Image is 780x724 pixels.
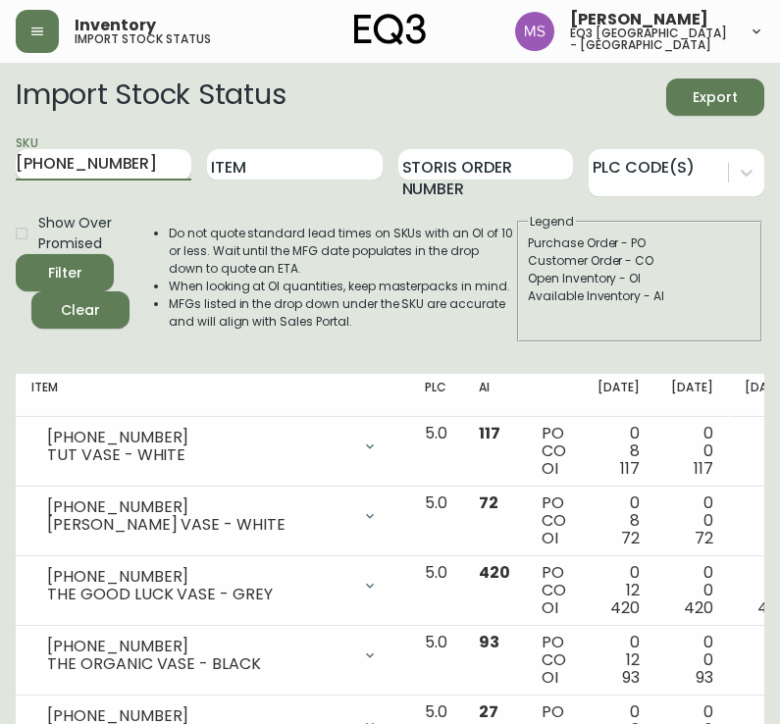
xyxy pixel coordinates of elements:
th: Item [16,374,409,417]
div: Available Inventory - AI [528,287,752,305]
td: 5.0 [409,626,463,696]
th: PLC [409,374,463,417]
button: Filter [16,254,114,291]
li: Do not quote standard lead times on SKUs with an OI of 10 or less. Wait until the MFG date popula... [169,225,515,278]
div: [PHONE_NUMBER] [47,498,350,516]
div: 0 8 [598,494,640,547]
div: [PHONE_NUMBER]THE ORGANIC VASE - BLACK [31,634,393,677]
td: 5.0 [409,556,463,626]
span: 72 [695,527,713,549]
span: OI [542,666,558,689]
th: AI [463,374,526,417]
div: Customer Order - CO [528,252,752,270]
div: PO CO [542,564,566,617]
h2: Import Stock Status [16,78,286,116]
img: 1b6e43211f6f3cc0b0729c9049b8e7af [515,12,554,51]
div: 0 0 [671,494,713,547]
div: 0 0 [671,634,713,687]
td: 5.0 [409,487,463,556]
div: [PHONE_NUMBER]TUT VASE - WHITE [31,425,393,468]
div: [PERSON_NAME] VASE - WHITE [47,516,350,534]
span: 93 [622,666,640,689]
span: Export [682,85,749,110]
div: TUT VASE - WHITE [47,446,350,464]
span: Inventory [75,18,156,33]
th: [DATE] [582,374,655,417]
span: 72 [479,491,498,514]
div: [PHONE_NUMBER] [47,638,350,655]
h5: eq3 [GEOGRAPHIC_DATA] - [GEOGRAPHIC_DATA] [570,27,733,51]
span: 420 [479,561,510,584]
div: 0 0 [671,425,713,478]
div: Filter [48,261,82,285]
th: [DATE] [655,374,729,417]
div: [PHONE_NUMBER]THE GOOD LUCK VASE - GREY [31,564,393,607]
span: 420 [684,596,713,619]
button: Clear [31,291,130,329]
div: 0 12 [598,564,640,617]
div: Open Inventory - OI [528,270,752,287]
span: Show Over Promised [38,213,114,254]
div: THE GOOD LUCK VASE - GREY [47,586,350,603]
div: [PHONE_NUMBER][PERSON_NAME] VASE - WHITE [31,494,393,538]
span: 420 [610,596,640,619]
div: 0 0 [671,564,713,617]
button: Export [666,78,764,116]
div: THE ORGANIC VASE - BLACK [47,655,350,673]
img: logo [354,14,427,45]
li: When looking at OI quantities, keep masterpacks in mind. [169,278,515,295]
span: 93 [479,631,499,653]
div: 0 12 [598,634,640,687]
span: [PERSON_NAME] [570,12,708,27]
div: 0 8 [598,425,640,478]
legend: Legend [528,213,576,231]
div: PO CO [542,494,566,547]
div: PO CO [542,425,566,478]
span: OI [542,596,558,619]
td: 5.0 [409,417,463,487]
h5: import stock status [75,33,211,45]
div: [PHONE_NUMBER] [47,568,350,586]
li: MFGs listed in the drop down under the SKU are accurate and will align with Sales Portal. [169,295,515,331]
span: OI [542,457,558,480]
span: 27 [479,700,498,723]
span: OI [542,527,558,549]
span: 93 [696,666,713,689]
span: 117 [620,457,640,480]
span: 117 [479,422,500,444]
div: Purchase Order - PO [528,234,752,252]
span: Clear [47,298,114,323]
div: [PHONE_NUMBER] [47,429,350,446]
div: PO CO [542,634,566,687]
span: 117 [694,457,713,480]
span: 72 [621,527,640,549]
